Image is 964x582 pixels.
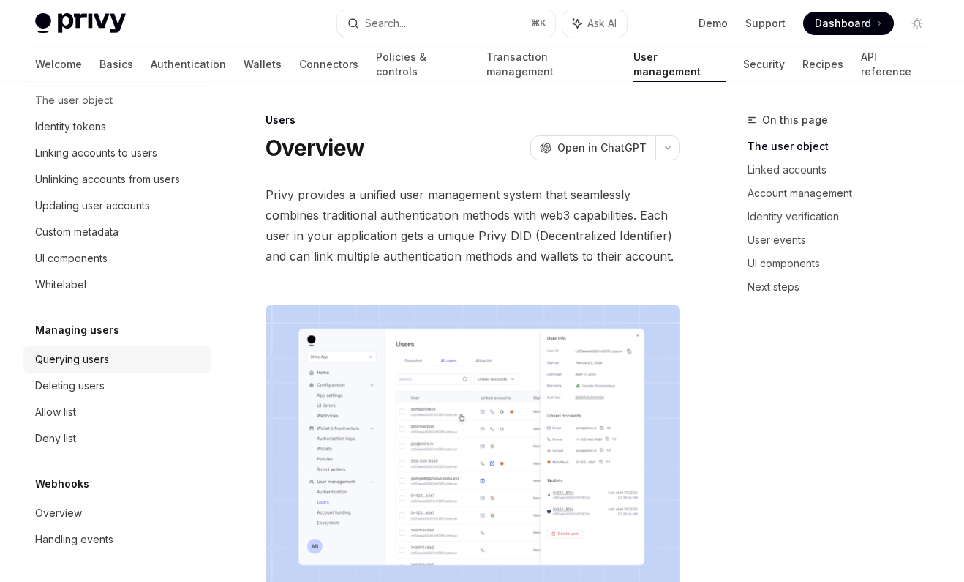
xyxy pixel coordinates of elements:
div: Custom metadata [35,223,118,241]
a: Recipes [802,47,843,82]
div: UI components [35,250,108,267]
a: Handling events [23,526,211,553]
div: Identity tokens [35,118,106,135]
div: Deny list [35,430,76,447]
a: UI components [23,245,211,272]
div: Overview [35,504,82,522]
a: Authentication [151,47,226,82]
img: light logo [35,13,126,34]
div: Handling events [35,531,113,548]
a: Dashboard [803,12,894,35]
span: On this page [762,111,828,129]
span: ⌘ K [531,18,546,29]
a: Identity verification [748,205,941,228]
a: Policies & controls [376,47,469,82]
div: Whitelabel [35,276,86,294]
h1: Overview [266,135,364,161]
div: Allow list [35,403,76,421]
a: User management [633,47,726,82]
span: Ask AI [587,16,617,31]
a: Overview [23,500,211,526]
a: Deny list [23,425,211,452]
span: Open in ChatGPT [557,141,647,155]
a: Custom metadata [23,219,211,245]
a: Transaction management [486,47,615,82]
a: Allow list [23,399,211,425]
div: Users [266,113,680,127]
a: User events [748,228,941,252]
button: Toggle dark mode [905,12,929,35]
a: Querying users [23,346,211,373]
span: Privy provides a unified user management system that seamlessly combines traditional authenticati... [266,184,680,266]
div: Querying users [35,351,109,368]
a: UI components [748,252,941,275]
a: Support [745,16,786,31]
a: Identity tokens [23,113,211,140]
a: Unlinking accounts from users [23,166,211,193]
div: Deleting users [35,377,105,395]
button: Open in ChatGPT [530,135,655,160]
div: Search... [365,15,406,32]
button: Ask AI [562,10,627,37]
a: The user object [748,135,941,158]
h5: Managing users [35,321,119,339]
button: Search...⌘K [337,10,556,37]
span: Dashboard [815,16,871,31]
a: Welcome [35,47,82,82]
a: Linking accounts to users [23,140,211,166]
a: Demo [698,16,728,31]
div: Unlinking accounts from users [35,171,180,188]
a: API reference [861,47,929,82]
a: Linked accounts [748,158,941,182]
a: Security [743,47,785,82]
a: Updating user accounts [23,193,211,219]
a: Next steps [748,275,941,299]
div: Linking accounts to users [35,144,157,162]
a: Wallets [244,47,282,82]
h5: Webhooks [35,475,89,493]
a: Connectors [299,47,358,82]
a: Whitelabel [23,272,211,298]
a: Account management [748,182,941,205]
a: Basics [99,47,133,82]
a: Deleting users [23,373,211,399]
div: Updating user accounts [35,197,150,214]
